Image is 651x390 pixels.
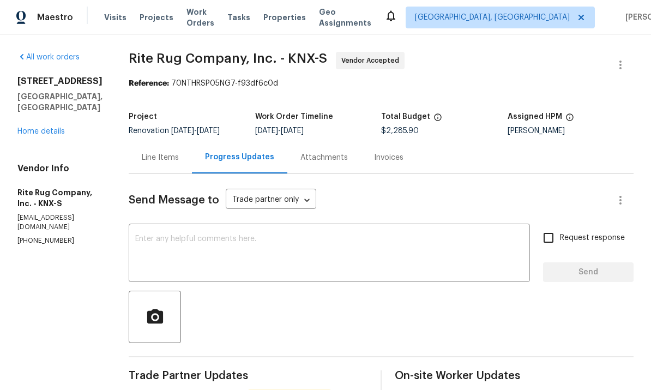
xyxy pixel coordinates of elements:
span: Work Orders [186,7,214,28]
span: Renovation [129,127,220,135]
span: Vendor Accepted [341,55,403,66]
span: Projects [140,12,173,23]
span: Send Message to [129,195,219,206]
div: [PERSON_NAME] [508,127,634,135]
a: All work orders [17,53,80,61]
span: Visits [104,12,126,23]
span: Geo Assignments [319,7,371,28]
span: - [255,127,304,135]
span: [DATE] [197,127,220,135]
span: Maestro [37,12,73,23]
a: Home details [17,128,65,135]
span: [DATE] [281,127,304,135]
span: - [171,127,220,135]
span: Trade Partner Updates [129,370,367,381]
span: Properties [263,12,306,23]
span: On-site Worker Updates [395,370,634,381]
div: Invoices [374,152,403,163]
div: Progress Updates [205,152,274,163]
div: Attachments [300,152,348,163]
span: Request response [560,232,625,244]
span: Tasks [227,14,250,21]
h5: Assigned HPM [508,113,562,121]
h5: Work Order Timeline [255,113,333,121]
h2: [STREET_ADDRESS] [17,76,103,87]
h5: Total Budget [381,113,430,121]
h5: Project [129,113,157,121]
p: [PHONE_NUMBER] [17,236,103,245]
span: [DATE] [255,127,278,135]
div: 70NTHRSP05NG7-f93df6c0d [129,78,634,89]
span: The hpm assigned to this work order. [565,113,574,127]
span: The total cost of line items that have been proposed by Opendoor. This sum includes line items th... [433,113,442,127]
span: Rite Rug Company, Inc. - KNX-S [129,52,327,65]
span: [GEOGRAPHIC_DATA], [GEOGRAPHIC_DATA] [415,12,570,23]
p: [EMAIL_ADDRESS][DOMAIN_NAME] [17,213,103,232]
h5: [GEOGRAPHIC_DATA], [GEOGRAPHIC_DATA] [17,91,103,113]
b: Reference: [129,80,169,87]
span: $2,285.90 [381,127,419,135]
h5: Rite Rug Company, Inc. - KNX-S [17,187,103,209]
div: Line Items [142,152,179,163]
div: Trade partner only [226,191,316,209]
h4: Vendor Info [17,163,103,174]
span: [DATE] [171,127,194,135]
